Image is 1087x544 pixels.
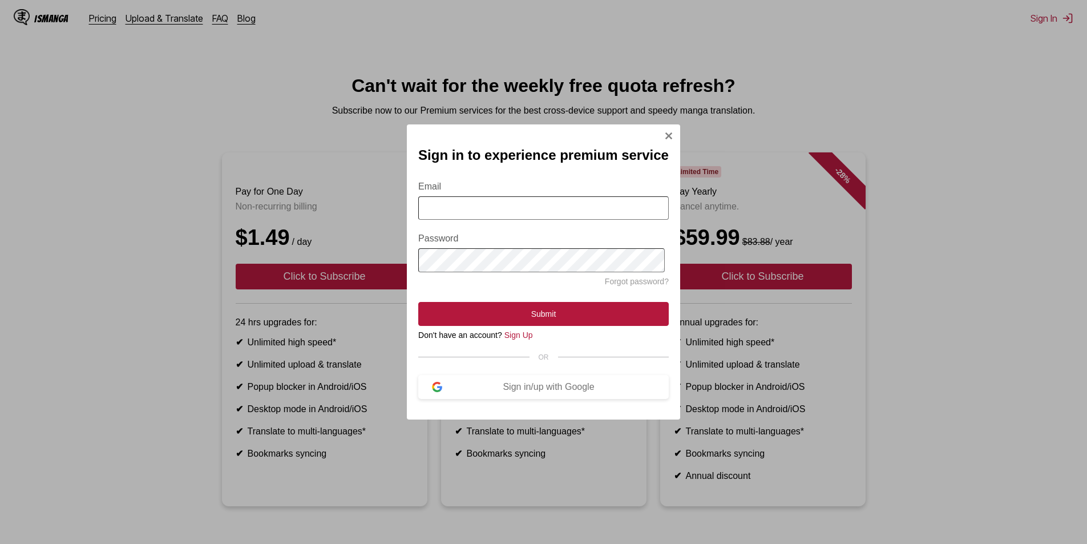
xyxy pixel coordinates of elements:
button: Submit [418,302,669,326]
div: Sign in/up with Google [442,382,655,392]
div: Don't have an account? [418,331,669,340]
label: Password [418,233,669,244]
h2: Sign in to experience premium service [418,147,669,163]
img: Close [664,131,673,140]
button: Sign in/up with Google [418,375,669,399]
a: Forgot password? [605,277,669,286]
div: OR [418,353,669,361]
img: google-logo [432,382,442,392]
a: Sign Up [504,331,533,340]
label: Email [418,182,669,192]
div: Sign In Modal [407,124,680,420]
